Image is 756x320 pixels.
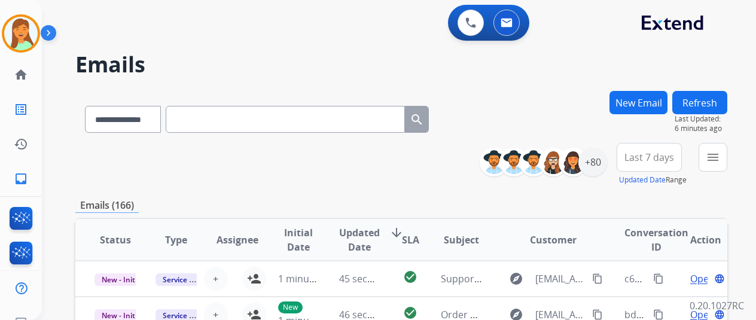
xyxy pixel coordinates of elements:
span: Updated Date [339,225,380,254]
h2: Emails [75,53,727,77]
button: + [204,267,228,291]
mat-icon: content_copy [653,309,664,320]
button: Last 7 days [617,143,682,172]
mat-icon: check_circle [403,306,417,320]
mat-icon: person_add [247,272,261,286]
span: Assignee [217,233,258,247]
button: Refresh [672,91,727,114]
img: avatar [4,17,38,50]
mat-icon: content_copy [592,273,603,284]
mat-icon: home [14,68,28,82]
span: SLA [402,233,419,247]
span: 45 seconds ago [339,272,409,285]
mat-icon: content_copy [592,309,603,320]
span: Range [619,175,687,185]
span: 6 minutes ago [675,124,727,133]
button: New Email [609,91,667,114]
span: Conversation ID [624,225,688,254]
mat-icon: history [14,137,28,151]
button: Updated Date [619,175,666,185]
mat-icon: list_alt [14,102,28,117]
mat-icon: arrow_downward [389,225,404,240]
mat-icon: inbox [14,172,28,186]
span: Support Case #: 919263 [441,272,547,285]
span: Open [690,272,715,286]
p: New [278,301,303,313]
mat-icon: language [714,309,725,320]
span: Subject [444,233,479,247]
span: [EMAIL_ADDRESS][DOMAIN_NAME] [535,272,585,286]
span: 1 minute ago [278,272,337,285]
span: Customer [530,233,577,247]
div: +80 [578,148,607,176]
mat-icon: check_circle [403,270,417,284]
span: Service Support [156,273,224,286]
span: Status [100,233,131,247]
mat-icon: language [714,273,725,284]
span: Last Updated: [675,114,727,124]
span: Initial Date [278,225,319,254]
span: Type [165,233,187,247]
mat-icon: explore [509,272,523,286]
mat-icon: menu [706,150,720,164]
span: + [213,272,218,286]
mat-icon: content_copy [653,273,664,284]
p: Emails (166) [75,198,139,213]
span: Last 7 days [624,155,674,160]
p: 0.20.1027RC [690,298,744,313]
th: Action [666,219,727,261]
mat-icon: search [410,112,424,127]
span: New - Initial [94,273,150,286]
